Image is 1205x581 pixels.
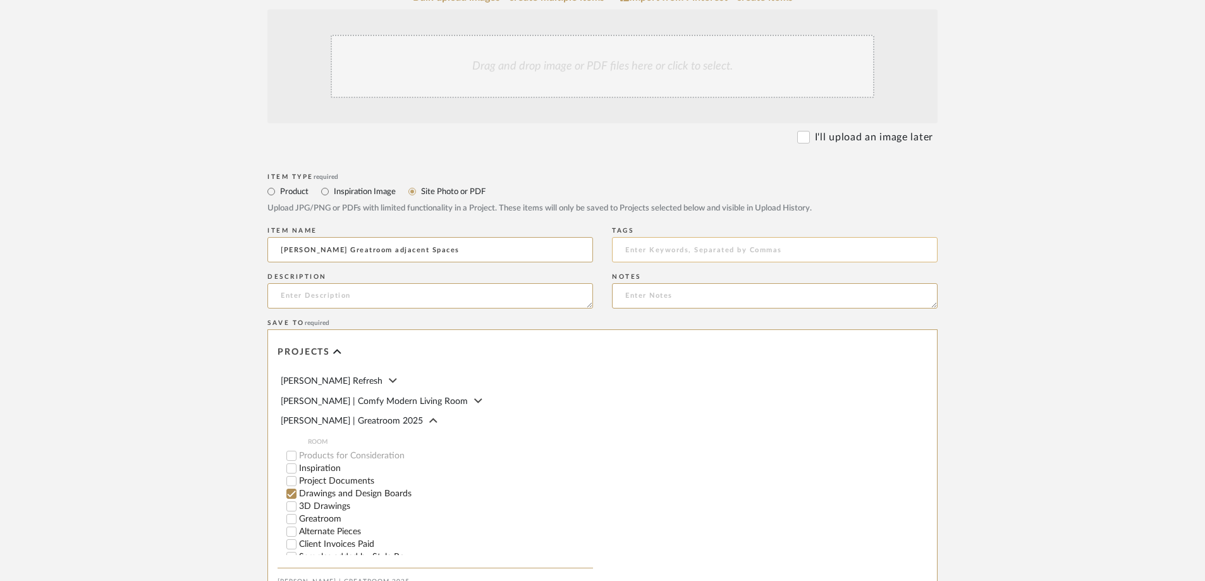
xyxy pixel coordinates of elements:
label: 3D Drawings [299,502,593,511]
label: Drawings and Design Boards [299,489,593,498]
label: Inspiration [299,464,593,473]
div: Save To [267,319,938,327]
label: Inspiration Image [333,185,396,199]
div: Notes [612,273,938,281]
span: required [314,174,338,180]
div: Item name [267,227,593,235]
div: Upload JPG/PNG or PDFs with limited functionality in a Project. These items will only be saved to... [267,202,938,215]
label: Product [279,185,309,199]
label: Greatroom [299,515,593,523]
label: Project Documents [299,477,593,486]
div: Item Type [267,173,938,181]
mat-radio-group: Select item type [267,183,938,199]
label: Client Invoices Paid [299,540,593,549]
span: required [305,320,329,326]
input: Enter Keywords, Separated by Commas [612,237,938,262]
label: Site Photo or PDF [420,185,486,199]
label: Samples added by Style Row [299,553,593,561]
label: Alternate Pieces [299,527,593,536]
span: [PERSON_NAME] | Greatroom 2025 [281,417,423,425]
span: [PERSON_NAME] Refresh [281,377,382,386]
input: Enter Name [267,237,593,262]
span: Projects [278,347,330,358]
label: I'll upload an image later [815,130,933,145]
div: Tags [612,227,938,235]
div: Description [267,273,593,281]
span: ROOM [308,437,593,447]
span: [PERSON_NAME] | Comfy Modern Living Room [281,397,468,406]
